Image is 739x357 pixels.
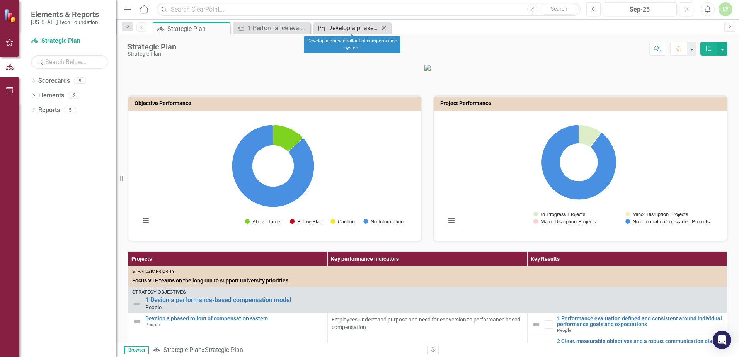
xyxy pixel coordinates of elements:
[440,100,723,106] h3: Project Performance
[132,289,723,295] div: Strategy Objectives
[140,216,151,226] button: View chart menu, Chart
[64,107,76,113] div: 5
[533,211,585,217] button: Show In Progress Projects
[625,211,688,217] button: Show Minor Disruption Projects
[304,36,400,53] div: Develop a phased rollout of compensation system
[132,317,141,326] img: Not Defined
[315,23,379,33] a: Develop a phased rollout of compensation system
[145,322,160,327] span: People
[590,133,602,147] path: Major Disruption Projects, 0.
[205,346,243,354] div: Strategic Plan
[157,3,581,16] input: Search ClearPoint...
[145,297,723,304] a: 1 Design a performance-based compensation model
[332,316,523,331] p: Employees understand purpose and need for conversion to performance based compensation
[719,2,732,16] button: LY
[557,328,571,333] span: People
[145,304,162,310] span: People
[557,316,723,328] a: 1 Performance evaluation defined and consistent around individual performance goals and expectations
[167,24,228,34] div: Strategic Plan
[38,91,64,100] a: Elements
[533,219,596,224] button: Show Major Disruption Projects
[163,346,202,354] a: Strategic Plan
[625,219,709,224] button: Show No information/not started Projects
[606,5,674,14] div: Sep-25
[330,219,355,224] button: Show Caution
[273,125,303,151] path: Above Target, 3.
[531,340,541,349] img: Not Defined
[128,51,176,57] div: Strategic Plan
[288,138,303,152] path: Caution, 0.
[551,6,567,12] span: Search
[68,92,80,99] div: 2
[363,219,403,224] button: Show No Information
[424,65,431,71] img: VTF_logo_500%20(13).png
[446,216,457,226] button: View chart menu, Chart
[248,23,308,33] div: 1 Performance evaluation defined and consistent around individual performance goals and expectations
[245,219,281,224] button: Show Above Target
[124,346,149,354] span: Browser
[74,78,86,84] div: 9
[541,125,616,200] path: No information/not started Projects, 86.
[136,117,413,233] div: Chart. Highcharts interactive chart.
[132,277,723,284] span: Focus VTF teams on the long run to support University priorities
[290,219,322,224] button: Show Below Plan
[603,2,677,16] button: Sep-25
[442,117,716,233] svg: Interactive chart
[235,23,308,33] a: 1 Performance evaluation defined and consistent around individual performance goals and expectations
[31,19,99,25] small: [US_STATE] Tech Foundation
[713,331,731,349] div: Open Intercom Messenger
[31,37,108,46] a: Strategic Plan
[38,76,70,85] a: Scorecards
[38,106,60,115] a: Reports
[540,4,579,15] button: Search
[579,125,601,147] path: In Progress Projects, 10.
[128,42,176,51] div: Strategic Plan
[136,117,410,233] svg: Interactive chart
[31,10,99,19] span: Elements & Reports
[232,125,314,207] path: No Information, 20.
[132,269,723,275] div: Strategic Priority
[442,117,719,233] div: Chart. Highcharts interactive chart.
[4,8,17,22] img: ClearPoint Strategy
[531,320,541,329] img: Not Defined
[328,23,379,33] div: Develop a phased rollout of compensation system
[145,316,324,321] a: Develop a phased rollout of compensation system
[135,100,417,106] h3: Objective Performance
[132,299,141,308] img: Not Defined
[153,346,422,355] div: »
[557,338,723,344] a: 2 Clear, measurable objectives and a robust communication plan
[31,55,108,69] input: Search Below...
